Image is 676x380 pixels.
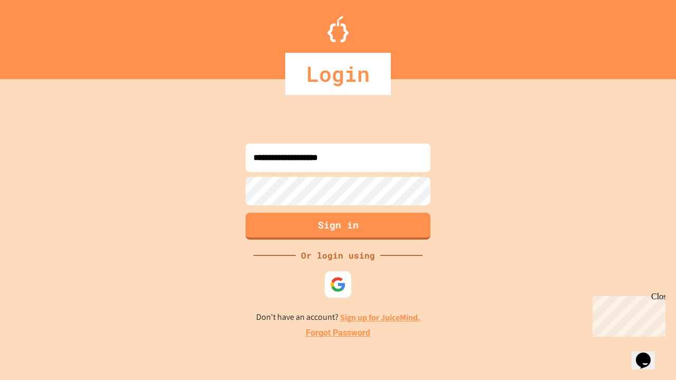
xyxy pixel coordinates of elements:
button: Sign in [246,213,430,240]
img: google-icon.svg [330,277,346,292]
p: Don't have an account? [256,311,420,324]
iframe: chat widget [588,292,665,337]
a: Forgot Password [306,327,370,339]
a: Sign up for JuiceMind. [340,312,420,323]
div: Chat with us now!Close [4,4,73,67]
iframe: chat widget [632,338,665,369]
div: Login [285,53,391,95]
div: Or login using [296,249,380,262]
img: Logo.svg [327,16,349,42]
